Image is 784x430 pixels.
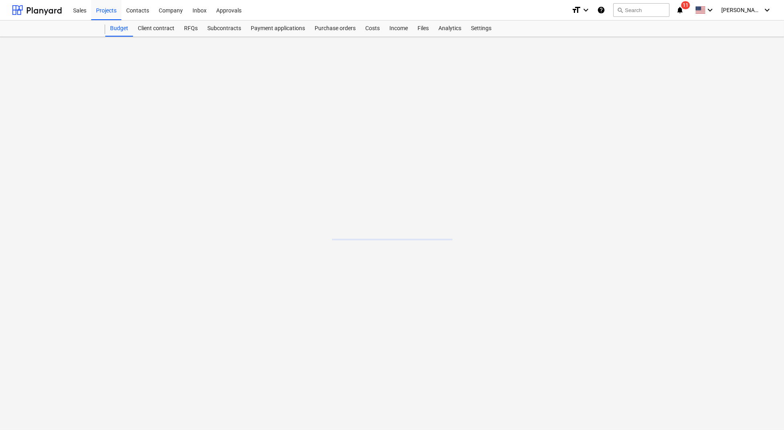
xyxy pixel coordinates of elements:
[744,391,784,430] iframe: Chat Widget
[133,20,179,37] a: Client contract
[413,20,434,37] a: Files
[203,20,246,37] a: Subcontracts
[744,391,784,430] div: Widget de chat
[434,20,466,37] a: Analytics
[360,20,385,37] a: Costs
[179,20,203,37] a: RFQs
[466,20,496,37] a: Settings
[310,20,360,37] a: Purchase orders
[105,20,133,37] a: Budget
[246,20,310,37] a: Payment applications
[385,20,413,37] a: Income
